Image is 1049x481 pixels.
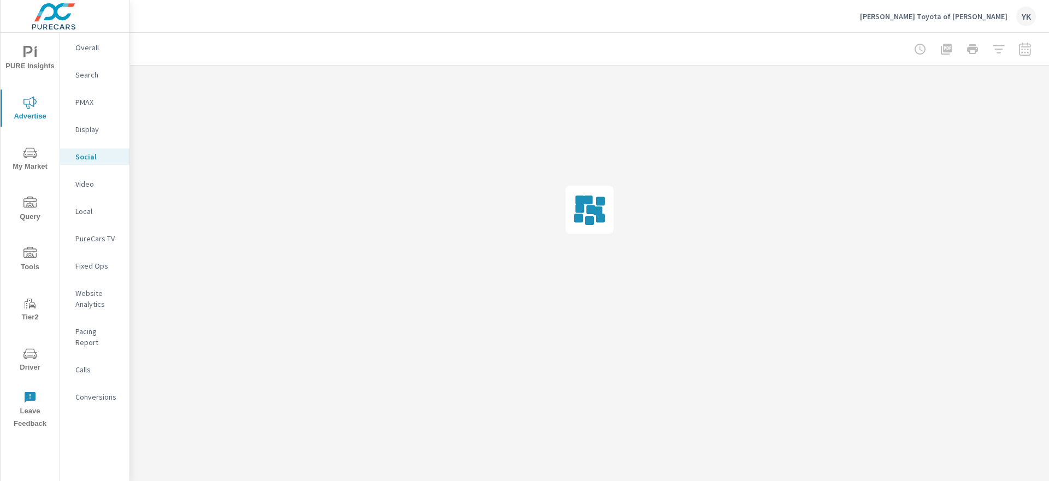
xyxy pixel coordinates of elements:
[75,69,121,80] p: Search
[4,247,56,274] span: Tools
[60,39,129,56] div: Overall
[60,389,129,405] div: Conversions
[75,326,121,348] p: Pacing Report
[60,323,129,351] div: Pacing Report
[60,285,129,312] div: Website Analytics
[60,203,129,219] div: Local
[4,197,56,223] span: Query
[75,260,121,271] p: Fixed Ops
[60,94,129,110] div: PMAX
[75,233,121,244] p: PureCars TV
[4,46,56,73] span: PURE Insights
[860,11,1007,21] p: [PERSON_NAME] Toyota of [PERSON_NAME]
[75,97,121,108] p: PMAX
[60,176,129,192] div: Video
[4,347,56,374] span: Driver
[60,361,129,378] div: Calls
[1,33,60,435] div: nav menu
[75,42,121,53] p: Overall
[75,206,121,217] p: Local
[75,179,121,189] p: Video
[60,121,129,138] div: Display
[4,391,56,430] span: Leave Feedback
[4,96,56,123] span: Advertise
[75,151,121,162] p: Social
[60,258,129,274] div: Fixed Ops
[75,124,121,135] p: Display
[4,146,56,173] span: My Market
[75,288,121,310] p: Website Analytics
[75,391,121,402] p: Conversions
[60,67,129,83] div: Search
[60,230,129,247] div: PureCars TV
[75,364,121,375] p: Calls
[1016,7,1036,26] div: YK
[60,149,129,165] div: Social
[4,297,56,324] span: Tier2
